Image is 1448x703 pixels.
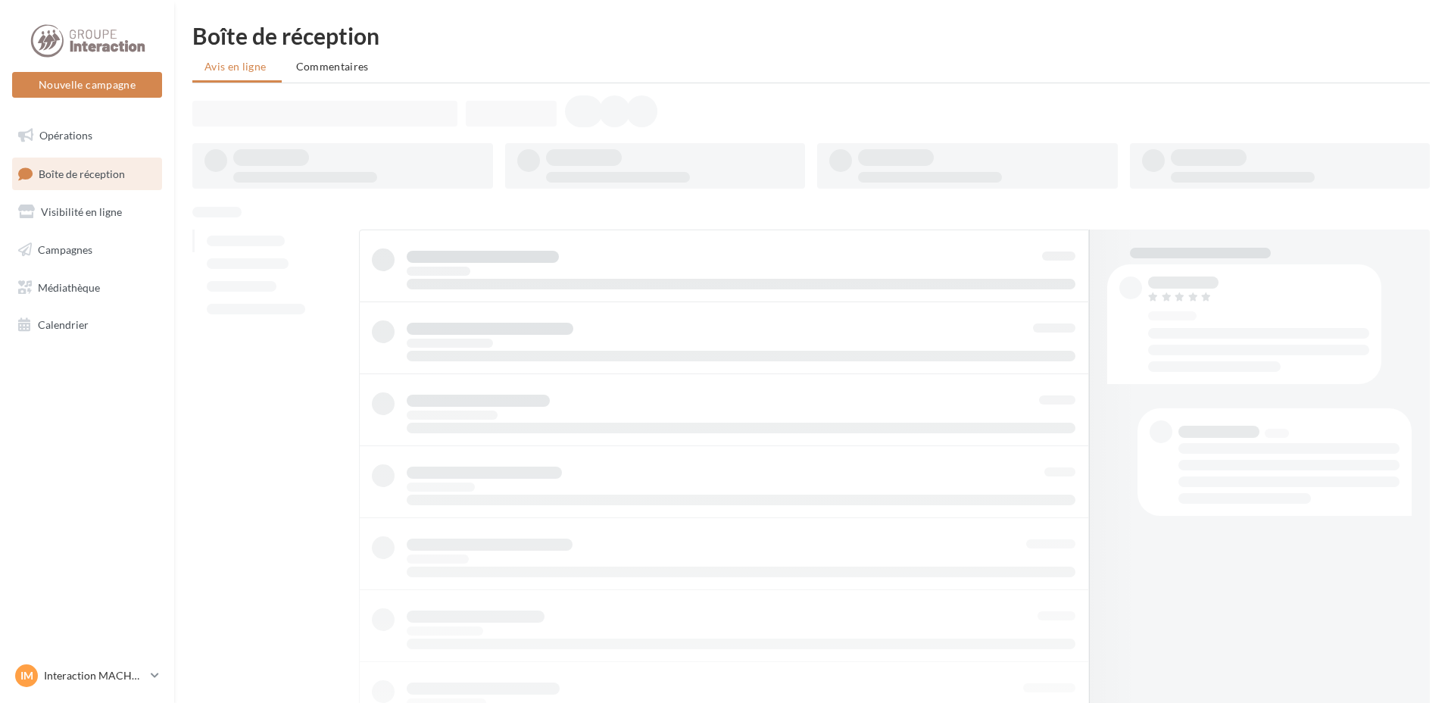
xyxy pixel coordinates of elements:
[38,318,89,331] span: Calendrier
[9,196,165,228] a: Visibilité en ligne
[41,205,122,218] span: Visibilité en ligne
[12,661,162,690] a: IM Interaction MACHECOUL
[20,668,33,683] span: IM
[44,668,145,683] p: Interaction MACHECOUL
[12,72,162,98] button: Nouvelle campagne
[296,60,369,73] span: Commentaires
[9,309,165,341] a: Calendrier
[9,120,165,152] a: Opérations
[9,158,165,190] a: Boîte de réception
[38,243,92,256] span: Campagnes
[39,167,125,180] span: Boîte de réception
[39,129,92,142] span: Opérations
[192,24,1430,47] div: Boîte de réception
[9,234,165,266] a: Campagnes
[38,280,100,293] span: Médiathèque
[9,272,165,304] a: Médiathèque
